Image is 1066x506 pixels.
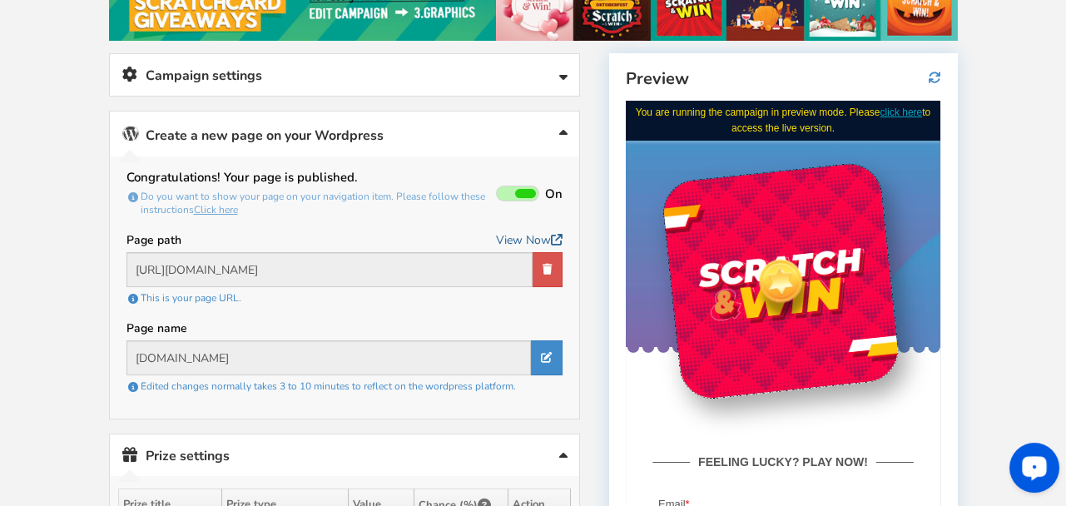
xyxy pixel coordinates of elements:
[996,436,1066,506] iframe: LiveChat chat widget
[194,203,238,216] a: Click here
[126,375,563,397] div: Edited changes normally takes 3 to 10 minutes to reflect on the wordpress platform.
[126,287,563,309] div: This is your page URL.
[533,252,563,287] a: Delete
[626,70,940,88] h4: Preview
[126,233,181,249] label: Page path
[126,186,563,221] div: Do you want to show your page on your navigation item. Please follow these instructions
[496,230,563,251] a: View Now
[64,352,250,370] strong: FEELING LUCKY? PLAY NOW!
[110,54,579,97] a: Campaign settings
[110,434,579,477] a: Prize settings
[32,463,45,475] input: I would like to receive updates and marketing emails. We will treat your information with respect...
[110,112,579,156] a: Create a new page on your Wordpress
[32,395,64,413] label: Email
[126,169,554,186] label: Congratulations! Your page is published.
[126,321,187,337] label: Page name
[545,186,563,202] span: On
[255,6,297,17] a: click here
